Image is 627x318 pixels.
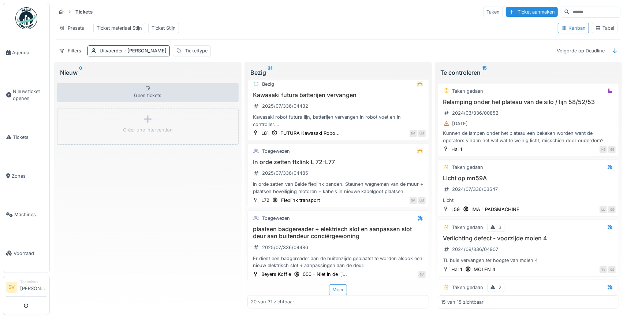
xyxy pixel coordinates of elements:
[329,284,347,295] div: Meer
[418,130,426,137] div: LM
[251,92,426,99] h3: Kawasaki futura batterijen vervangen
[600,266,607,273] div: TV
[262,215,290,222] div: Toegewezen
[452,110,499,117] div: 2024/03/336/00852
[250,68,426,77] div: Bezig
[595,25,614,32] div: Tabel
[452,164,484,171] div: Taken gedaan
[441,235,616,242] h3: Verlichting defect - voorzijde molen 4
[482,68,487,77] sup: 15
[72,8,96,15] strong: Tickets
[3,118,49,157] a: Tickets
[600,146,607,153] div: KB
[452,246,499,253] div: 2024/09/336/04907
[261,197,269,204] div: L72
[452,120,468,127] div: [DATE]
[3,156,49,195] a: Zones
[452,88,484,95] div: Taken gedaan
[608,206,616,213] div: GE
[410,130,417,137] div: BM
[410,197,417,204] div: SV
[441,68,616,77] div: Te controleren
[499,284,502,291] div: 2
[100,47,167,54] div: Uitvoerder
[6,282,17,293] li: SV
[20,279,46,285] div: Technicus
[441,298,484,305] div: 15 van 15 zichtbaar
[262,148,290,155] div: Toegewezen
[251,255,426,269] div: Er dient een badgereader aan de buitenzijde geplaatst te worden alsook een nieuw elektrisch slot ...
[608,266,616,273] div: GE
[281,197,320,204] div: Flexlink transport
[79,68,82,77] sup: 0
[262,170,308,177] div: 2025/07/336/04485
[280,130,340,137] div: FUTURA Kawasaki Robo...
[561,25,586,32] div: Kanban
[452,284,484,291] div: Taken gedaan
[474,266,496,273] div: MOLEN 4
[441,130,616,144] div: Kunnen de lampen onder het plateau een bekeken worden want de operators vinden het wel wat te wei...
[441,175,616,182] h3: Licht op mn59A
[13,88,46,102] span: Nieuw ticket openen
[185,47,208,54] div: Tickettype
[506,7,558,17] div: Ticket aanmaken
[553,45,608,56] div: Volgorde op Deadline
[452,206,460,213] div: L59
[3,195,49,234] a: Machines
[418,271,426,278] div: SV
[483,7,503,17] div: Taken
[441,197,616,204] div: Licht
[261,130,269,137] div: L81
[12,49,46,56] span: Agenda
[452,146,462,153] div: Hal 1
[251,114,426,127] div: Kawasaki robot futura lijn, batterijen vervangen in robot voet en in controller. Deze staan in ee...
[56,45,85,56] div: Filters
[123,48,167,53] span: : [PERSON_NAME]
[262,81,274,88] div: Bezig
[57,83,239,102] div: Geen tickets
[6,279,46,297] a: SV Technicus[PERSON_NAME]
[12,173,46,180] span: Zones
[441,99,616,106] h3: Relamping onder het plateau van de silo / lijn 58/52/53
[472,206,520,213] div: IMA 1 PADSMACHINE
[251,226,426,240] h3: plaatsen badgereader + elektrisch slot en aanpassen slot deur aan buitendeur conciërgewoning
[418,197,426,204] div: LM
[3,33,49,72] a: Agenda
[251,159,426,166] h3: In orde zetten flxlink L 72-L77
[303,271,347,278] div: 000 - Niet in de lij...
[14,250,46,257] span: Voorraad
[14,211,46,218] span: Machines
[56,23,87,33] div: Presets
[251,298,294,305] div: 20 van 31 zichtbaar
[499,224,502,231] div: 3
[268,68,272,77] sup: 31
[600,206,607,213] div: LL
[15,7,37,29] img: Badge_color-CXgf-gQk.svg
[262,103,308,110] div: 2025/07/336/04432
[608,146,616,153] div: GE
[60,68,236,77] div: Nieuw
[123,126,173,133] div: Créer une intervention
[452,224,484,231] div: Taken gedaan
[441,257,616,264] div: TL buis vervangen ter hoogte van molen 4
[262,244,308,251] div: 2025/07/336/04486
[261,271,291,278] div: Beyers Koffie
[20,279,46,295] li: [PERSON_NAME]
[13,134,46,141] span: Tickets
[3,72,49,118] a: Nieuw ticket openen
[3,234,49,273] a: Voorraad
[152,25,176,32] div: Ticket Stijn
[452,186,498,193] div: 2024/07/336/03547
[251,181,426,195] div: In orde zetten van Beide flexlink banden. Steunen wegnemen van de muur + plaatsen beveiliging mot...
[97,25,142,32] div: Ticket materiaal Stijn
[452,266,462,273] div: Hal 1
